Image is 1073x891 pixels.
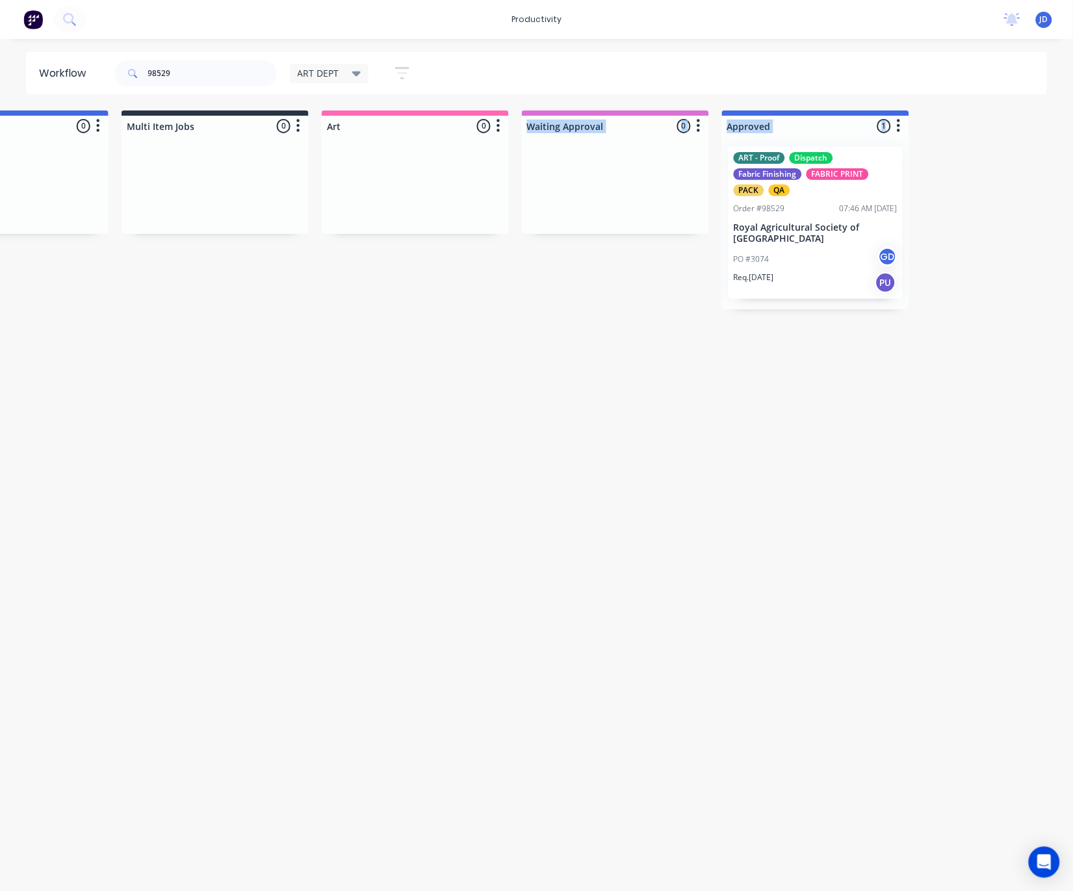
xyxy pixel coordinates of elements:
p: PO #3074 [734,253,769,265]
div: ART - ProofDispatchFabric FinishingFABRIC PRINTPACKQAOrder #9852907:46 AM [DATE]Royal Agricultura... [729,147,903,299]
img: Factory [23,10,43,29]
div: PU [875,272,896,293]
div: Dispatch [790,152,833,164]
div: productivity [505,10,568,29]
div: Fabric Finishing [734,168,802,180]
div: 07:46 AM [DATE] [840,203,898,214]
div: ART - Proof [734,152,785,164]
p: Royal Agricultural Society of [GEOGRAPHIC_DATA] [734,222,898,244]
span: JD [1040,14,1048,25]
span: ART DEPT [298,66,339,80]
div: PACK [734,185,764,196]
div: Open Intercom Messenger [1029,847,1060,878]
div: Workflow [39,66,92,81]
p: Req. [DATE] [734,272,774,283]
div: GD [878,247,898,266]
div: QA [769,185,790,196]
div: FABRIC PRINT [807,168,869,180]
div: Order #98529 [734,203,785,214]
input: Search for orders... [148,60,277,86]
